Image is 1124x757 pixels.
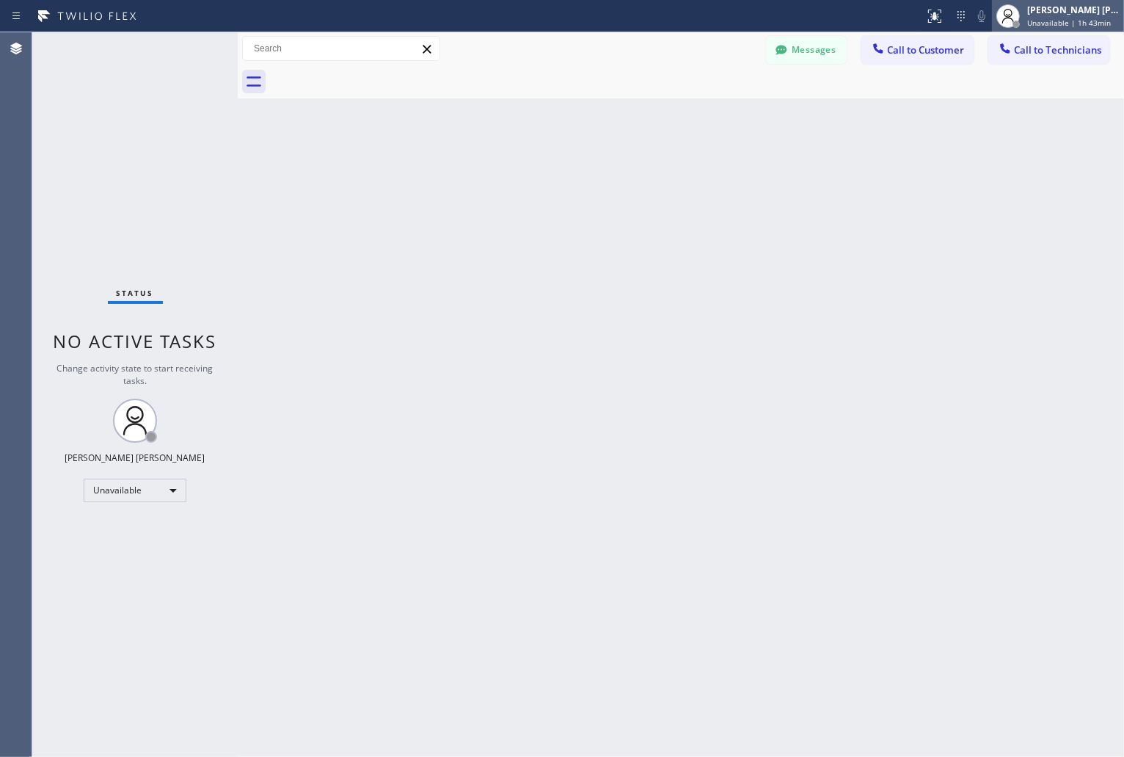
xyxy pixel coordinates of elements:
div: [PERSON_NAME] [PERSON_NAME] [1027,4,1120,16]
button: Mute [971,6,992,26]
div: [PERSON_NAME] [PERSON_NAME] [65,452,205,464]
button: Messages [766,36,847,64]
span: Status [117,288,154,298]
span: Call to Customer [887,43,964,57]
span: Call to Technicians [1014,43,1101,57]
button: Call to Technicians [988,36,1109,64]
span: Change activity state to start receiving tasks. [57,362,214,387]
button: Call to Customer [861,36,974,64]
span: No active tasks [54,329,217,353]
div: Unavailable [84,479,186,502]
span: Unavailable | 1h 43min [1027,18,1111,28]
input: Search [243,37,439,60]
